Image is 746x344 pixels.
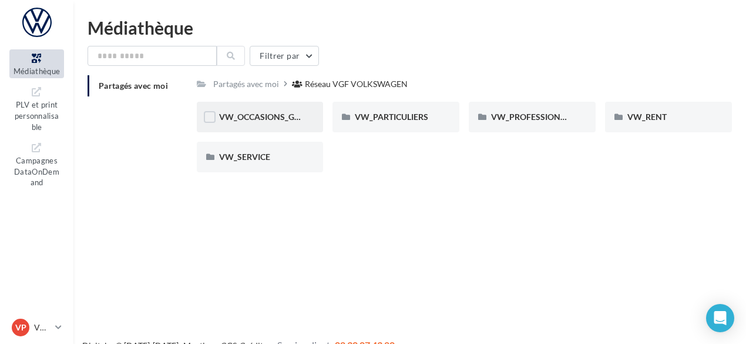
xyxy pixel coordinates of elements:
[627,112,667,122] span: VW_RENT
[9,139,64,190] a: Campagnes DataOnDemand
[88,19,732,36] div: Médiathèque
[9,83,64,134] a: PLV et print personnalisable
[213,78,279,90] div: Partagés avec moi
[355,112,428,122] span: VW_PARTICULIERS
[14,66,61,76] span: Médiathèque
[9,49,64,78] a: Médiathèque
[15,98,59,131] span: PLV et print personnalisable
[15,322,26,333] span: VP
[14,153,59,187] span: Campagnes DataOnDemand
[9,316,64,339] a: VP VW-PLV
[34,322,51,333] p: VW-PLV
[491,112,580,122] span: VW_PROFESSIONNELS
[219,152,270,162] span: VW_SERVICE
[219,112,334,122] span: VW_OCCASIONS_GARANTIES
[706,304,734,332] div: Open Intercom Messenger
[305,78,408,90] div: Réseau VGF VOLKSWAGEN
[250,46,319,66] button: Filtrer par
[99,81,168,91] span: Partagés avec moi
